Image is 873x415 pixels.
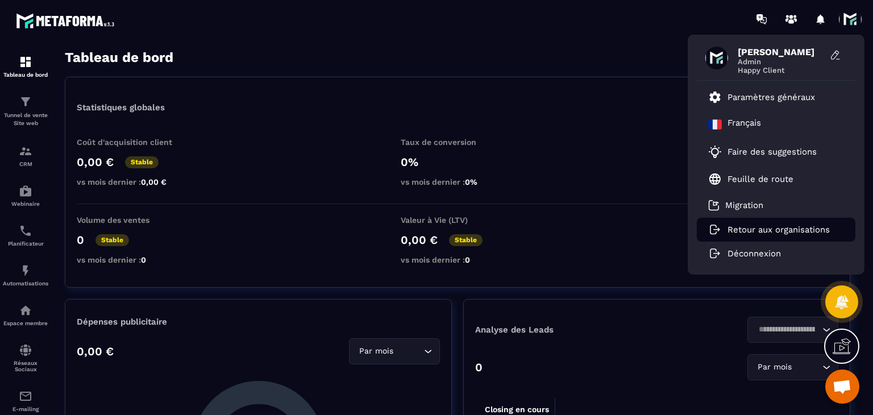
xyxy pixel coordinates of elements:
a: formationformationTableau de bord [3,47,48,86]
a: automationsautomationsEspace membre [3,295,48,335]
p: 0% [401,155,514,169]
p: Dépenses publicitaire [77,317,440,327]
p: Taux de conversion [401,138,514,147]
a: automationsautomationsAutomatisations [3,255,48,295]
p: vs mois dernier : [401,177,514,186]
span: Par mois [356,345,396,358]
a: Retour aux organisations [708,225,830,235]
p: Espace membre [3,320,48,326]
a: schedulerschedulerPlanificateur [3,215,48,255]
p: Déconnexion [727,248,781,259]
span: 0 [465,255,470,264]
p: Valeur à Vie (LTV) [401,215,514,225]
p: Webinaire [3,201,48,207]
input: Search for option [396,345,421,358]
p: Stable [449,234,483,246]
p: Tableau de bord [3,72,48,78]
img: formation [19,144,32,158]
img: email [19,389,32,403]
a: Migration [708,200,763,211]
p: vs mois dernier : [77,255,190,264]
p: vs mois dernier : [77,177,190,186]
a: automationsautomationsWebinaire [3,176,48,215]
a: formationformationCRM [3,136,48,176]
h3: Tableau de bord [65,49,173,65]
p: Analyse des Leads [475,325,657,335]
p: Automatisations [3,280,48,287]
p: 0 [475,360,483,374]
span: Admin [738,57,823,66]
p: 0,00 € [401,233,438,247]
div: Search for option [747,317,838,343]
p: Migration [725,200,763,210]
p: Volume des ventes [77,215,190,225]
img: logo [16,10,118,31]
p: Stable [95,234,129,246]
p: Retour aux organisations [727,225,830,235]
div: Search for option [349,338,440,364]
p: 0,00 € [77,345,114,358]
span: Happy Client [738,66,823,74]
p: Stable [125,156,159,168]
input: Search for option [755,323,820,336]
span: 0% [465,177,477,186]
p: E-mailing [3,406,48,412]
img: scheduler [19,224,32,238]
p: Planificateur [3,240,48,247]
a: Paramètres généraux [708,90,815,104]
p: Feuille de route [727,174,793,184]
p: CRM [3,161,48,167]
span: 0 [141,255,146,264]
span: [PERSON_NAME] [738,47,823,57]
div: Ouvrir le chat [825,370,859,404]
a: formationformationTunnel de vente Site web [3,86,48,136]
input: Search for option [794,361,820,374]
tspan: Closing en cours [485,405,549,414]
img: automations [19,264,32,277]
p: Paramètres généraux [727,92,815,102]
p: Français [727,118,761,131]
a: Faire des suggestions [708,145,830,159]
img: social-network [19,343,32,357]
p: vs mois dernier : [401,255,514,264]
img: automations [19,184,32,198]
span: Par mois [755,361,794,374]
span: 0,00 € [141,177,167,186]
p: Faire des suggestions [727,147,817,157]
a: social-networksocial-networkRéseaux Sociaux [3,335,48,381]
p: Réseaux Sociaux [3,360,48,372]
img: formation [19,55,32,69]
p: Coût d'acquisition client [77,138,190,147]
p: 0 [77,233,84,247]
p: Tunnel de vente Site web [3,111,48,127]
img: formation [19,95,32,109]
p: 0,00 € [77,155,114,169]
a: Feuille de route [708,172,793,186]
p: Statistiques globales [77,102,165,113]
img: automations [19,304,32,317]
div: Search for option [747,354,838,380]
